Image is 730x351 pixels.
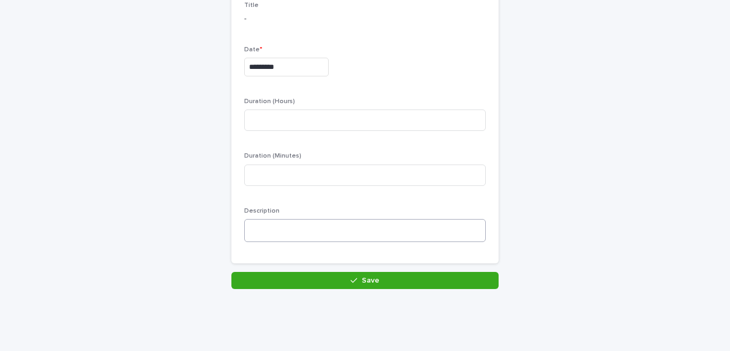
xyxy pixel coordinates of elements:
[244,46,262,53] span: Date
[244,2,259,9] span: Title
[231,272,499,289] button: Save
[244,153,301,159] span: Duration (Minutes)
[244,208,279,214] span: Description
[362,277,379,284] span: Save
[244,13,486,25] p: -
[244,98,295,105] span: Duration (Hours)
